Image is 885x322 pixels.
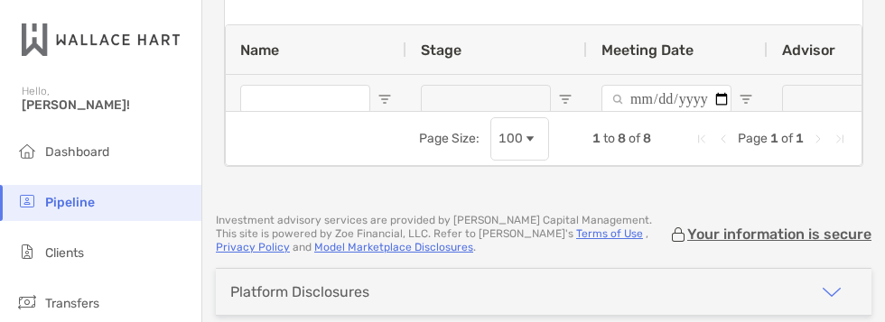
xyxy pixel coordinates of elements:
[45,144,109,160] span: Dashboard
[498,131,523,146] div: 100
[592,131,601,146] span: 1
[421,41,461,59] span: Stage
[629,131,640,146] span: of
[240,85,370,114] input: Name Filter Input
[22,7,180,72] img: Zoe Logo
[782,41,835,59] span: Advisor
[694,132,709,146] div: First Page
[770,131,778,146] span: 1
[419,131,480,146] div: Page Size:
[16,241,38,262] img: clients icon
[687,225,871,243] p: Your information is secure
[738,131,768,146] span: Page
[22,97,191,113] span: [PERSON_NAME]!
[16,291,38,313] img: transfers icon
[796,131,804,146] span: 1
[811,132,825,146] div: Next Page
[16,140,38,161] img: dashboard icon
[216,214,669,254] p: Investment advisory services are provided by [PERSON_NAME] Capital Management . This site is powe...
[216,241,290,253] a: Privacy Policy
[601,41,694,59] span: Meeting Date
[601,85,731,114] input: Meeting Date Filter Input
[45,296,99,311] span: Transfers
[618,131,626,146] span: 8
[45,195,95,210] span: Pipeline
[45,245,84,261] span: Clients
[833,132,847,146] div: Last Page
[16,190,38,212] img: pipeline icon
[643,131,651,146] span: 8
[576,227,643,240] a: Terms of Use
[230,283,369,300] div: Platform Disclosures
[240,41,279,59] span: Name
[821,281,843,303] img: icon arrow
[781,131,793,146] span: of
[739,92,753,106] button: Open Filter Menu
[314,241,473,253] a: Model Marketplace Disclosures
[490,117,549,161] div: Page Size
[558,92,573,106] button: Open Filter Menu
[377,92,392,106] button: Open Filter Menu
[716,132,731,146] div: Previous Page
[603,131,615,146] span: to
